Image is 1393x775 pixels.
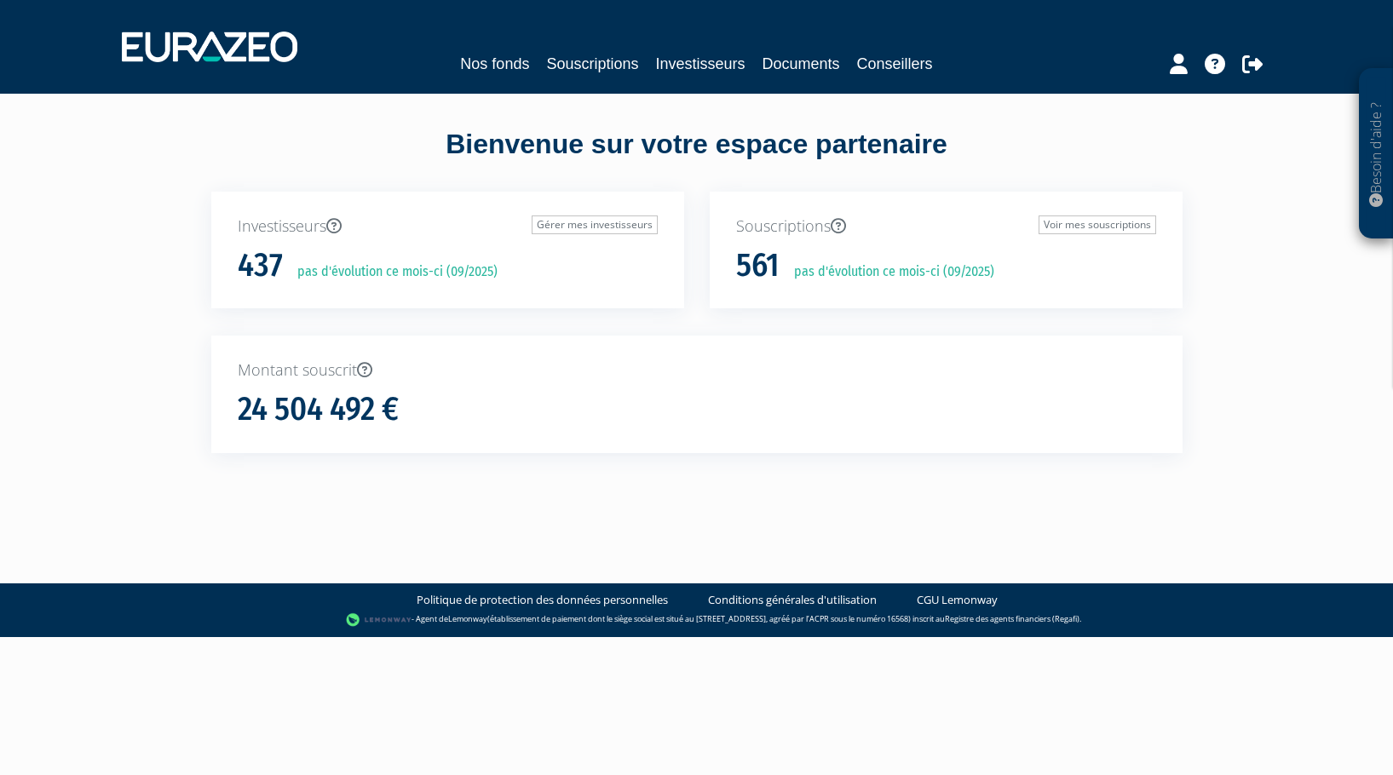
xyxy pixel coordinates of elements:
img: 1732889491-logotype_eurazeo_blanc_rvb.png [122,32,297,62]
h1: 437 [238,248,283,284]
a: Conditions générales d'utilisation [708,592,877,608]
a: Politique de protection des données personnelles [417,592,668,608]
a: Lemonway [448,613,487,624]
a: Gérer mes investisseurs [532,215,658,234]
h1: 561 [736,248,780,284]
a: Nos fonds [460,52,529,76]
a: CGU Lemonway [917,592,998,608]
p: pas d'évolution ce mois-ci (09/2025) [782,262,994,282]
p: Montant souscrit [238,359,1156,382]
a: Voir mes souscriptions [1039,215,1156,234]
p: Investisseurs [238,215,658,238]
div: Bienvenue sur votre espace partenaire [199,125,1195,192]
a: Investisseurs [655,52,745,76]
h1: 24 504 492 € [238,392,399,428]
div: - Agent de (établissement de paiement dont le siège social est situé au [STREET_ADDRESS], agréé p... [17,611,1376,629]
a: Documents [763,52,840,76]
img: logo-lemonway.png [346,611,412,629]
a: Souscriptions [546,52,638,76]
p: pas d'évolution ce mois-ci (09/2025) [285,262,498,282]
p: Souscriptions [736,215,1156,238]
p: Besoin d'aide ? [1367,77,1386,231]
a: Conseillers [857,52,933,76]
a: Registre des agents financiers (Regafi) [945,613,1079,624]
